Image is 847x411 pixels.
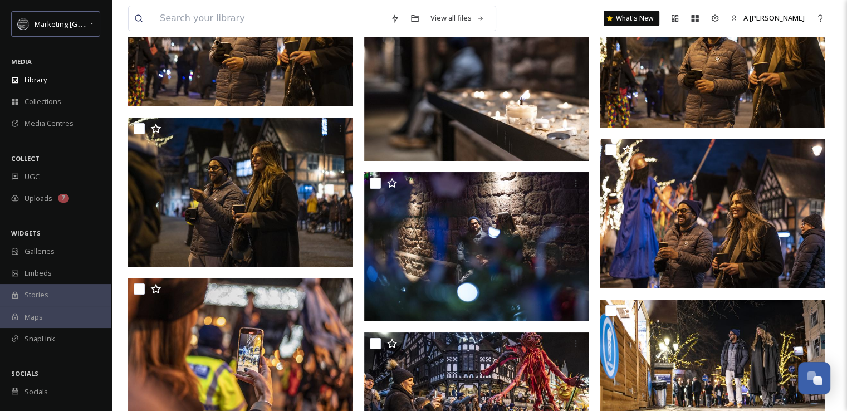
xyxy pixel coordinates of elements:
[25,290,48,300] span: Stories
[35,18,140,29] span: Marketing [GEOGRAPHIC_DATA]
[725,7,810,29] a: A [PERSON_NAME]
[600,139,825,288] img: KHS_Xmas-106.jpg
[425,7,490,29] a: View all files
[128,118,353,267] img: KHS_Xmas-94.jpg
[25,96,61,107] span: Collections
[25,193,52,204] span: Uploads
[798,362,830,394] button: Open Chat
[604,11,659,26] a: What's New
[25,172,40,182] span: UGC
[58,194,69,203] div: 7
[25,246,55,257] span: Galleries
[11,229,41,237] span: WIDGETS
[11,369,38,378] span: SOCIALS
[743,13,805,23] span: A [PERSON_NAME]
[25,312,43,322] span: Maps
[364,11,589,161] img: KHS_Xmas-58.jpg
[25,334,55,344] span: SnapLink
[11,57,32,66] span: MEDIA
[11,154,40,163] span: COLLECT
[18,18,29,30] img: MC-Logo-01.svg
[364,172,589,322] img: KHS_Xmas-43.jpg
[154,6,385,31] input: Search your library
[25,118,74,129] span: Media Centres
[25,75,47,85] span: Library
[25,268,52,278] span: Embeds
[25,386,48,397] span: Socials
